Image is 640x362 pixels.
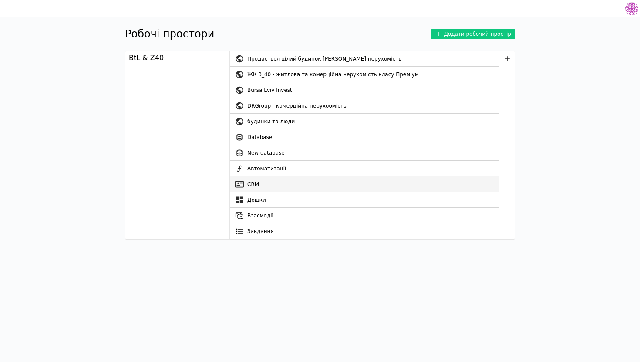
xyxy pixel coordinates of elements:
[230,129,499,145] a: Database
[230,114,499,129] a: будинки та люди
[125,26,214,42] h1: Робочі простори
[230,176,499,192] a: CRM
[247,67,499,82] div: ЖК З_40 - житлова та комерційна нерухомість класу Преміум
[230,82,499,98] a: Bursa Lviv Invest
[230,161,499,176] a: Автоматизації
[230,145,499,161] a: New database
[230,208,499,223] a: Взаємодії
[230,98,499,114] a: DRGroup - комерційна нерухоомість
[247,98,499,114] div: DRGroup - комерційна нерухоомість
[247,51,499,67] div: Продається цілий будинок [PERSON_NAME] нерухомість
[431,29,515,39] button: Додати робочий простір
[230,67,499,82] a: ЖК З_40 - житлова та комерційна нерухомість класу Преміум
[625,2,638,15] img: 137b5da8a4f5046b86490006a8dec47a
[247,114,499,129] div: будинки та люди
[230,223,499,239] a: Завдання
[247,82,499,98] div: Bursa Lviv Invest
[129,53,164,63] div: BtL & Z40
[230,192,499,208] a: Дошки
[230,51,499,67] a: Продається цілий будинок [PERSON_NAME] нерухомість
